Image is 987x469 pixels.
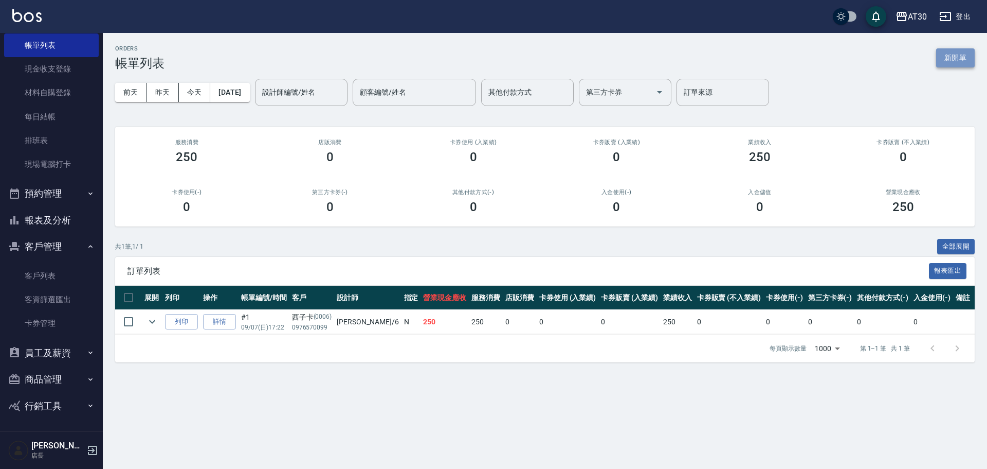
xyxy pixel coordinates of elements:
h3: 0 [756,200,763,214]
h2: 其他付款方式(-) [414,189,533,196]
h3: 250 [176,150,197,164]
img: Person [8,440,29,461]
span: 訂單列表 [127,266,929,276]
h2: 卡券販賣 (不入業績) [844,139,962,146]
p: 每頁顯示數量 [770,344,807,353]
td: 0 [537,310,599,334]
a: 材料自購登錄 [4,81,99,105]
h3: 0 [470,200,477,214]
td: 250 [469,310,503,334]
th: 展開 [142,286,162,310]
h3: 0 [326,200,334,214]
button: 預約管理 [4,180,99,207]
button: 行銷工具 [4,393,99,420]
td: 0 [694,310,763,334]
button: save [866,6,886,27]
a: 排班表 [4,129,99,152]
p: 09/07 (日) 17:22 [241,323,287,332]
button: 員工及薪資 [4,340,99,367]
div: 西子卡 [292,312,332,323]
td: 0 [854,310,911,334]
button: 商品管理 [4,366,99,393]
a: 詳情 [203,314,236,330]
p: 共 1 筆, 1 / 1 [115,242,143,251]
th: 店販消費 [503,286,537,310]
h3: 0 [613,150,620,164]
p: (0006) [314,312,332,323]
th: 營業現金應收 [421,286,469,310]
h3: 0 [613,200,620,214]
th: 業績收入 [661,286,694,310]
th: 卡券使用 (入業績) [537,286,599,310]
th: 備註 [953,286,973,310]
a: 現金收支登錄 [4,57,99,81]
h3: 250 [749,150,771,164]
p: 第 1–1 筆 共 1 筆 [860,344,910,353]
td: #1 [239,310,289,334]
th: 第三方卡券(-) [806,286,855,310]
th: 卡券使用(-) [763,286,806,310]
button: expand row [144,314,160,329]
h3: 0 [326,150,334,164]
h3: 0 [900,150,907,164]
th: 卡券販賣 (入業績) [598,286,661,310]
button: [DATE] [210,83,249,102]
h2: 業績收入 [701,139,819,146]
h2: 入金使用(-) [557,189,676,196]
img: Logo [12,9,42,22]
h2: 入金儲值 [701,189,819,196]
td: [PERSON_NAME] /6 [334,310,401,334]
th: 卡券販賣 (不入業績) [694,286,763,310]
p: 店長 [31,451,84,460]
button: 報表及分析 [4,207,99,234]
a: 客資篩選匯出 [4,288,99,311]
h3: 250 [892,200,914,214]
div: AT30 [908,10,927,23]
a: 現場電腦打卡 [4,152,99,176]
th: 服務消費 [469,286,503,310]
td: N [401,310,421,334]
td: 250 [661,310,694,334]
button: 登出 [935,7,975,26]
div: 1000 [811,335,844,362]
a: 帳單列表 [4,33,99,57]
td: 0 [911,310,953,334]
button: 列印 [165,314,198,330]
a: 報表匯出 [929,266,967,275]
h3: 0 [183,200,190,214]
th: 帳單編號/時間 [239,286,289,310]
button: 報表匯出 [929,263,967,279]
th: 列印 [162,286,200,310]
a: 客戶列表 [4,264,99,288]
h2: 店販消費 [271,139,390,146]
h2: 卡券販賣 (入業績) [557,139,676,146]
h2: 第三方卡券(-) [271,189,390,196]
a: 每日結帳 [4,105,99,129]
th: 客戶 [289,286,335,310]
h5: [PERSON_NAME] [31,441,84,451]
button: 客戶管理 [4,233,99,260]
h2: 卡券使用(-) [127,189,246,196]
p: 0976570099 [292,323,332,332]
a: 新開單 [936,53,975,62]
th: 入金使用(-) [911,286,953,310]
button: AT30 [891,6,931,27]
h3: 0 [470,150,477,164]
h2: ORDERS [115,45,164,52]
h2: 卡券使用 (入業績) [414,139,533,146]
td: 0 [806,310,855,334]
button: 昨天 [147,83,179,102]
td: 0 [598,310,661,334]
a: 卡券管理 [4,311,99,335]
h3: 服務消費 [127,139,246,146]
button: 今天 [179,83,211,102]
button: 全部展開 [937,239,975,255]
button: Open [651,84,668,100]
td: 0 [503,310,537,334]
th: 設計師 [334,286,401,310]
th: 指定 [401,286,421,310]
td: 0 [763,310,806,334]
button: 新開單 [936,48,975,67]
h3: 帳單列表 [115,56,164,71]
th: 操作 [200,286,239,310]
